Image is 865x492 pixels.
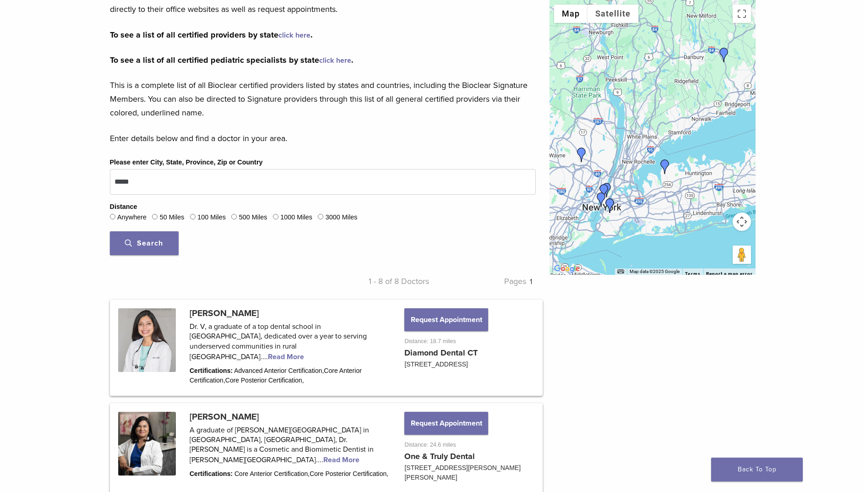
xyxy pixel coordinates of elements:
label: Anywhere [117,213,147,223]
button: Search [110,231,179,255]
div: Dr. Chitvan Gupta [658,159,672,174]
div: Dr. Alejandra Sanchez [574,148,589,162]
label: 1000 Miles [280,213,312,223]
strong: To see a list of all certified pediatric specialists by state . [110,55,354,65]
button: Show street map [554,5,588,23]
p: 1 - 8 of 8 Doctors [323,274,430,288]
div: Dr. Julie Hassid [599,183,614,197]
div: Dr. Neethi Dalvi [594,192,609,207]
a: click here [319,56,351,65]
a: Report a map error [706,271,753,276]
label: 100 Miles [197,213,226,223]
button: Request Appointment [404,412,488,435]
legend: Distance [110,202,137,212]
a: Terms (opens in new tab) [685,271,701,277]
button: Map camera controls [733,213,751,231]
div: Dr. Nina Kiani [597,184,611,199]
label: Please enter City, State, Province, Zip or Country [110,158,263,168]
button: Drag Pegman onto the map to open Street View [733,246,751,264]
label: 50 Miles [160,213,185,223]
a: 1 [530,277,532,286]
button: Toggle fullscreen view [733,5,751,23]
a: Back To Top [711,458,803,481]
a: Open this area in Google Maps (opens a new window) [552,263,582,275]
button: Keyboard shortcuts [617,268,624,275]
p: Pages [429,274,536,288]
div: Dr. Bahram Hamidi [603,198,617,213]
button: Request Appointment [404,308,488,331]
div: Dr. Ratna Vedullapalli [717,48,731,62]
p: Enter details below and find a doctor in your area. [110,131,536,145]
label: 3000 Miles [326,213,358,223]
span: Map data ©2025 Google [630,269,680,274]
span: Search [125,239,163,248]
img: Google [552,263,582,275]
p: This is a complete list of all Bioclear certified providers listed by states and countries, inclu... [110,78,536,120]
label: 500 Miles [239,213,267,223]
strong: To see a list of all certified providers by state . [110,30,313,40]
button: Show satellite imagery [588,5,638,23]
a: click here [278,31,310,40]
